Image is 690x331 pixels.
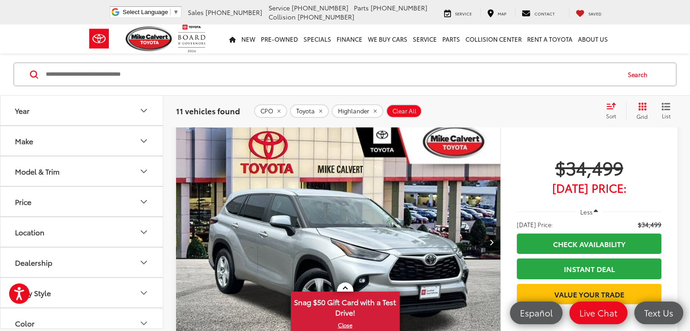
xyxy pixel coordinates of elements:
a: Specials [301,24,334,54]
a: New [239,24,258,54]
a: Español [510,302,563,324]
a: Service [437,8,479,17]
span: Sort [606,112,616,120]
div: Model & Trim [15,167,59,175]
div: Dealership [15,258,52,267]
span: Service [269,3,290,12]
span: [PHONE_NUMBER] [298,12,354,21]
a: Finance [334,24,365,54]
div: Location [138,227,149,238]
span: ▼ [173,9,179,15]
div: Make [138,136,149,146]
img: Mike Calvert Toyota [126,26,174,51]
span: Contact [534,10,555,16]
span: Text Us [640,307,678,318]
span: Highlander [338,107,369,115]
button: Search [619,63,661,86]
button: Clear All [386,104,422,118]
button: MakeMake [0,126,164,156]
button: remove true [254,104,287,118]
span: Toyota [296,107,315,115]
span: Select Language [122,9,168,15]
a: Collision Center [463,24,524,54]
span: Less [580,208,592,216]
span: Service [455,10,472,16]
div: Price [138,196,149,207]
span: Grid [636,112,648,120]
span: ​ [170,9,171,15]
a: Live Chat [569,302,627,324]
div: Location [15,228,44,236]
div: Model & Trim [138,166,149,177]
a: Instant Deal [517,258,661,279]
button: remove Toyota [290,104,329,118]
a: Pre-Owned [258,24,301,54]
div: Body Style [138,287,149,298]
span: $34,499 [638,220,661,229]
div: Dealership [138,257,149,268]
button: Select sort value [602,102,626,120]
span: Saved [588,10,602,16]
div: Year [15,106,29,115]
div: Make [15,136,33,145]
a: Parts [440,24,463,54]
button: Model & TrimModel & Trim [0,156,164,186]
a: Value Your Trade [517,284,661,304]
a: Check Availability [517,234,661,254]
span: Map [498,10,506,16]
span: [DATE] Price: [517,183,661,192]
img: Toyota [82,24,116,54]
a: WE BUY CARS [365,24,410,54]
input: Search by Make, Model, or Keyword [45,63,619,85]
button: PricePrice [0,187,164,216]
span: List [661,112,670,120]
button: LocationLocation [0,217,164,247]
span: Snag $50 Gift Card with a Test Drive! [292,292,399,320]
a: About Us [575,24,611,54]
div: Year [138,105,149,116]
a: Text Us [634,302,683,324]
span: Clear All [392,107,416,115]
span: CPO [260,107,273,115]
div: Color [15,319,34,327]
span: Sales [188,8,204,17]
a: Service [410,24,440,54]
a: Home [226,24,239,54]
div: Price [15,197,31,206]
span: 11 vehicles found [176,105,240,116]
button: Less [576,204,603,220]
span: Español [515,307,557,318]
span: Parts [354,3,369,12]
button: YearYear [0,96,164,125]
span: Live Chat [575,307,622,318]
span: [PHONE_NUMBER] [206,8,262,17]
button: Body StyleBody Style [0,278,164,307]
button: DealershipDealership [0,248,164,277]
button: Next image [482,226,500,258]
div: Body Style [15,288,51,297]
a: Rent a Toyota [524,24,575,54]
button: Grid View [626,102,655,120]
a: My Saved Vehicles [569,8,608,17]
button: remove Highlander [332,104,383,118]
a: Select Language​ [122,9,179,15]
button: List View [655,102,677,120]
div: Color [138,318,149,329]
span: [DATE] Price: [517,220,553,229]
span: [PHONE_NUMBER] [292,3,348,12]
a: Contact [515,8,562,17]
span: Collision [269,12,296,21]
span: [PHONE_NUMBER] [371,3,427,12]
a: Map [480,8,513,17]
span: $34,499 [517,156,661,179]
